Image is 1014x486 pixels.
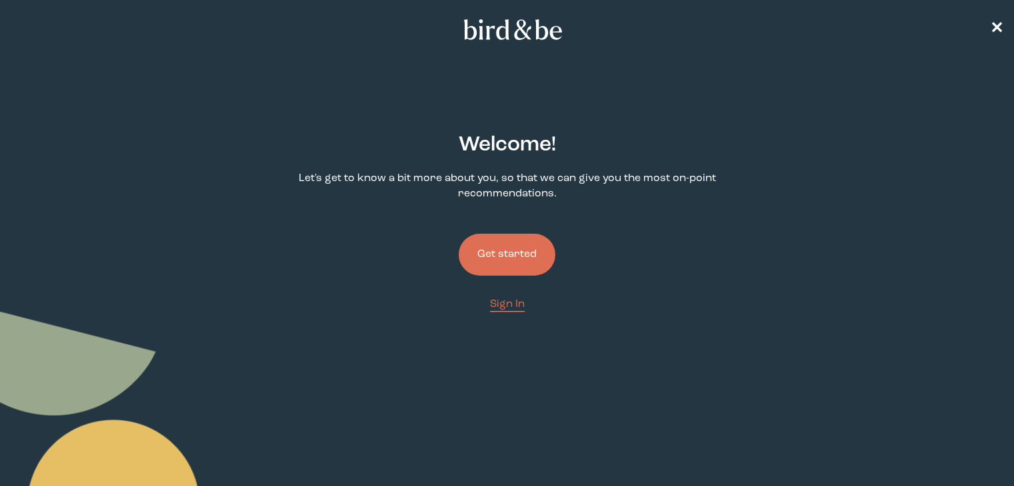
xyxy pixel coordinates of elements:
[459,130,556,160] h2: Welcome !
[264,171,750,202] p: Let's get to know a bit more about you, so that we can give you the most on-point recommendations.
[459,234,555,276] button: Get started
[459,212,555,297] a: Get started
[490,299,525,310] span: Sign In
[947,423,1001,473] iframe: Gorgias live chat messenger
[490,297,525,312] a: Sign In
[990,18,1003,41] a: ✕
[990,21,1003,37] span: ✕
